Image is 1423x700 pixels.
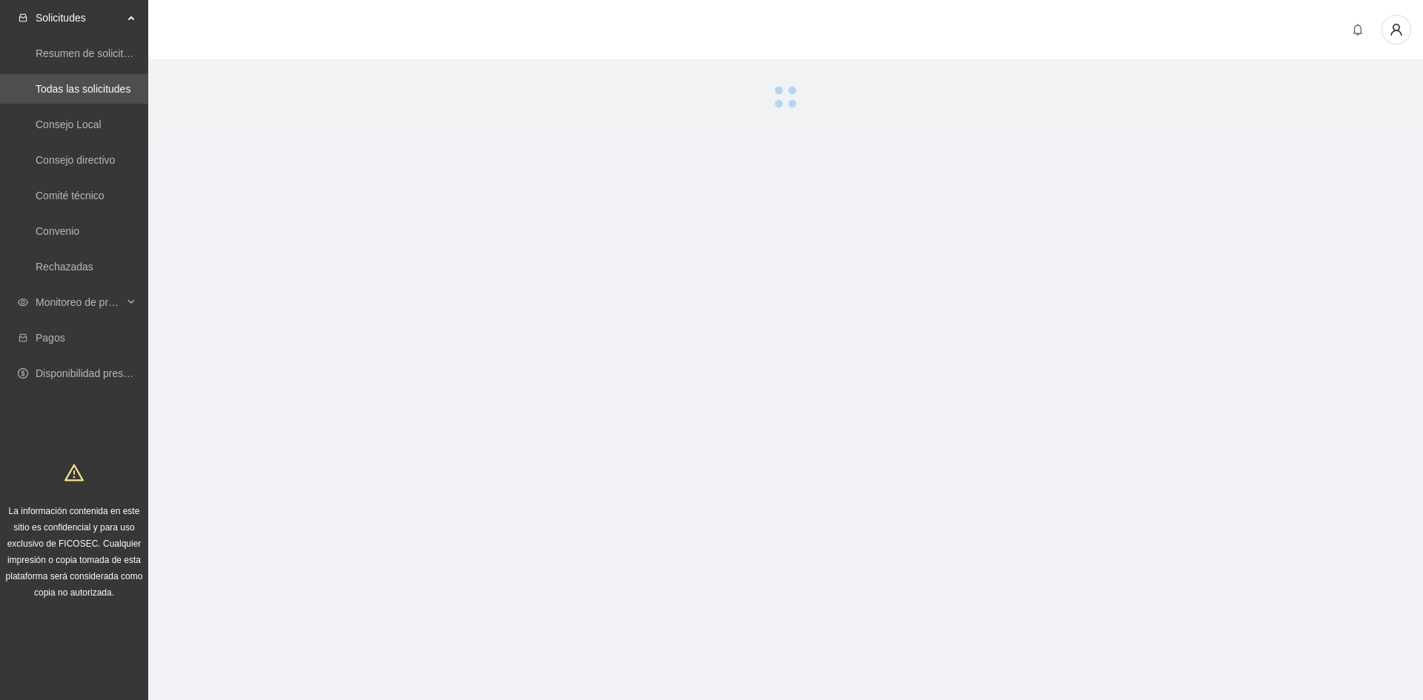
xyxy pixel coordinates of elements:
[36,154,115,166] a: Consejo directivo
[18,13,28,23] span: inbox
[18,297,28,307] span: eye
[36,287,123,317] span: Monitoreo de proyectos
[36,119,102,130] a: Consejo Local
[1346,18,1370,41] button: bell
[36,367,162,379] a: Disponibilidad presupuestal
[36,190,105,201] a: Comité técnico
[36,3,123,33] span: Solicitudes
[1347,24,1369,36] span: bell
[1381,15,1411,44] button: user
[36,47,202,59] a: Resumen de solicitudes por aprobar
[36,261,93,273] a: Rechazadas
[6,506,143,598] span: La información contenida en este sitio es confidencial y para uso exclusivo de FICOSEC. Cualquier...
[64,463,84,482] span: warning
[1382,23,1410,36] span: user
[36,332,65,344] a: Pagos
[36,83,130,95] a: Todas las solicitudes
[36,225,79,237] a: Convenio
